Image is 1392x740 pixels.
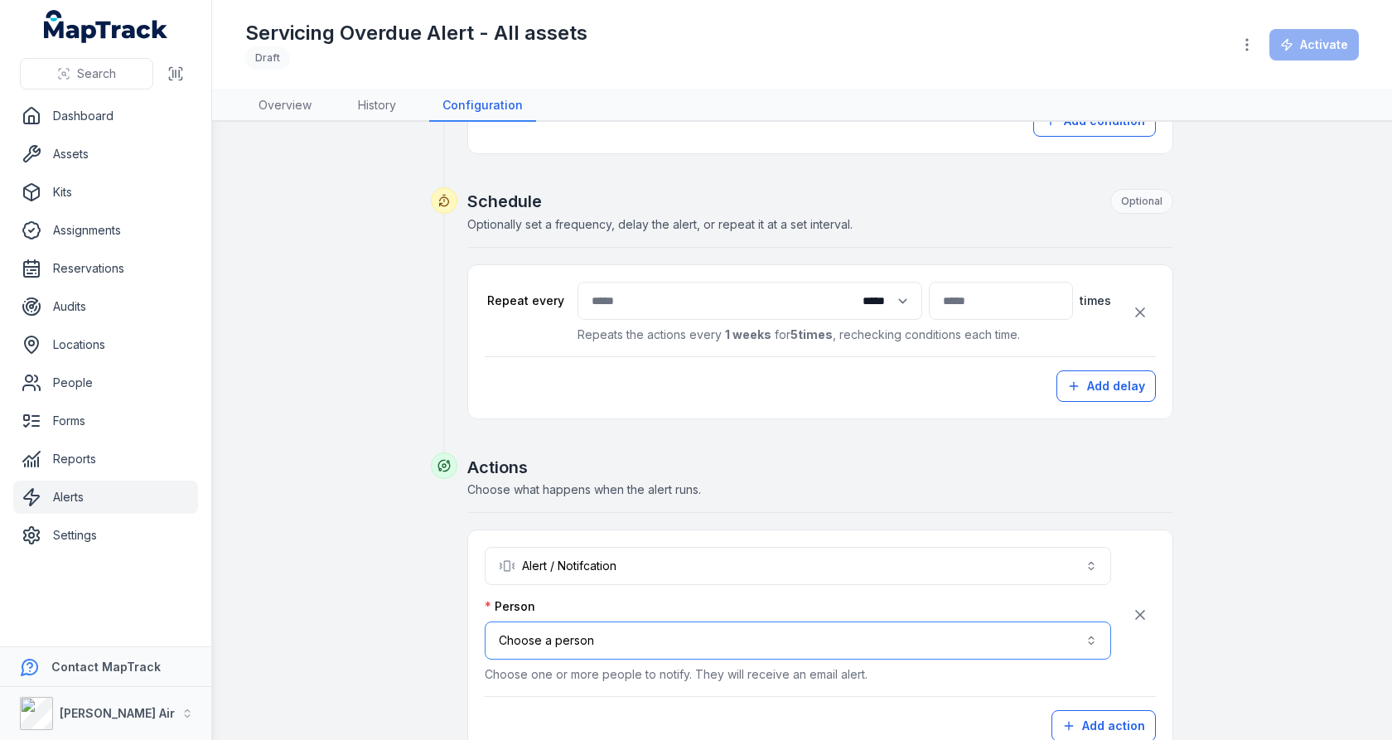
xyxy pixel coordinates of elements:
[1110,189,1173,214] div: Optional
[13,481,198,514] a: Alerts
[13,366,198,399] a: People
[13,443,198,476] a: Reports
[13,138,198,171] a: Assets
[13,252,198,285] a: Reservations
[245,46,290,70] div: Draft
[790,327,833,341] strong: 5 times
[13,99,198,133] a: Dashboard
[578,326,1111,343] p: Repeats the actions every for , rechecking conditions each time.
[51,660,161,674] strong: Contact MapTrack
[725,327,771,341] strong: 1 weeks
[485,666,1111,683] p: Choose one or more people to notify. They will receive an email alert.
[429,90,536,122] a: Configuration
[467,189,1173,214] h2: Schedule
[1056,370,1156,402] button: Add delay
[13,214,198,247] a: Assignments
[13,328,198,361] a: Locations
[1080,293,1111,309] span: times
[485,598,535,615] label: Person
[13,404,198,438] a: Forms
[467,456,1173,479] h2: Actions
[345,90,409,122] a: History
[13,290,198,323] a: Audits
[245,90,325,122] a: Overview
[60,706,175,720] strong: [PERSON_NAME] Air
[13,519,198,552] a: Settings
[485,547,1111,585] button: Alert / Notifcation
[13,176,198,209] a: Kits
[20,58,153,89] button: Search
[44,10,168,43] a: MapTrack
[485,293,564,309] label: Repeat every
[467,217,853,231] span: Optionally set a frequency, delay the alert, or repeat it at a set interval.
[245,20,587,46] h1: Servicing Overdue Alert - All assets
[77,65,116,82] span: Search
[467,482,701,496] span: Choose what happens when the alert runs.
[485,622,1111,660] button: Choose a person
